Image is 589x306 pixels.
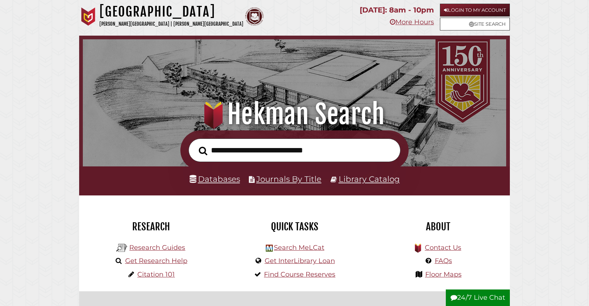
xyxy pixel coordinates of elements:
a: Citation 101 [137,270,175,278]
a: Search MeLCat [274,244,324,252]
img: Calvin University [79,7,98,26]
h2: About [372,220,504,233]
h2: Research [85,220,217,233]
i: Search [199,146,207,155]
p: [PERSON_NAME][GEOGRAPHIC_DATA] | [PERSON_NAME][GEOGRAPHIC_DATA] [99,20,243,28]
a: Research Guides [129,244,185,252]
a: Site Search [440,18,510,30]
a: More Hours [390,18,434,26]
h1: Hekman Search [92,98,497,130]
h1: [GEOGRAPHIC_DATA] [99,4,243,20]
img: Hekman Library Logo [266,245,273,252]
p: [DATE]: 8am - 10pm [360,4,434,17]
img: Hekman Library Logo [116,242,127,253]
a: Find Course Reserves [264,270,335,278]
a: Contact Us [425,244,461,252]
a: Journals By Title [256,174,321,184]
h2: Quick Tasks [228,220,361,233]
img: Calvin Theological Seminary [245,7,264,26]
a: Databases [190,174,240,184]
a: Get InterLibrary Loan [265,257,335,265]
a: Login to My Account [440,4,510,17]
a: Floor Maps [425,270,462,278]
a: Get Research Help [125,257,187,265]
button: Search [195,144,211,158]
a: FAQs [435,257,452,265]
a: Library Catalog [339,174,400,184]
